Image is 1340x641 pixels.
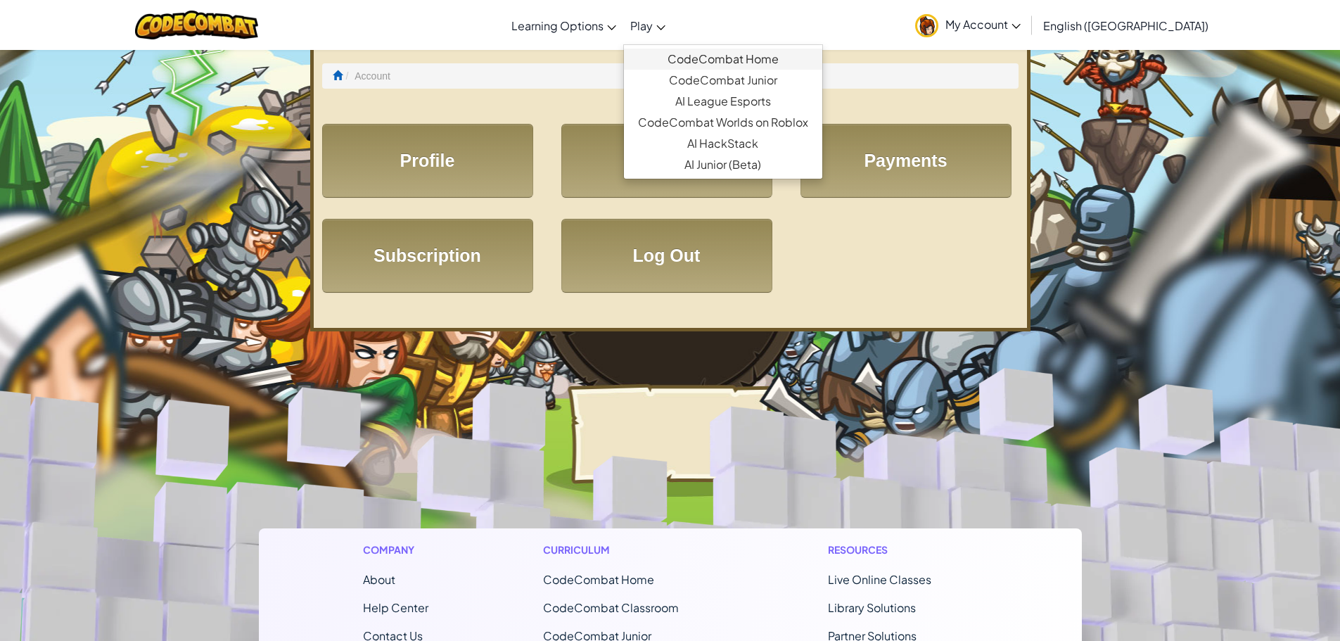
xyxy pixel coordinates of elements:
[828,542,978,557] h1: Resources
[363,542,428,557] h1: Company
[543,542,713,557] h1: Curriculum
[1043,18,1208,33] span: English ([GEOGRAPHIC_DATA])
[543,572,654,587] span: CodeCombat Home
[322,219,533,293] a: Subscription
[630,18,653,33] span: Play
[543,600,679,615] a: CodeCombat Classroom
[363,600,428,615] a: Help Center
[624,49,822,70] a: CodeCombat Home
[343,69,390,83] li: Account
[800,124,1012,198] a: Payments
[828,600,916,615] a: Library Solutions
[511,18,604,33] span: Learning Options
[624,70,822,91] a: CodeCombat Junior
[561,124,772,198] a: Settings
[915,14,938,37] img: avatar
[322,124,533,198] a: Profile
[624,133,822,154] a: AI HackStack
[1036,6,1215,44] a: English ([GEOGRAPHIC_DATA])
[624,112,822,133] a: CodeCombat Worlds on Roblox
[561,219,772,293] a: Log Out
[624,154,822,175] a: AI Junior (Beta)
[908,3,1028,47] a: My Account
[828,572,931,587] a: Live Online Classes
[504,6,623,44] a: Learning Options
[945,17,1021,32] span: My Account
[363,572,395,587] a: About
[623,6,672,44] a: Play
[135,11,258,39] img: CodeCombat logo
[624,91,822,112] a: AI League Esports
